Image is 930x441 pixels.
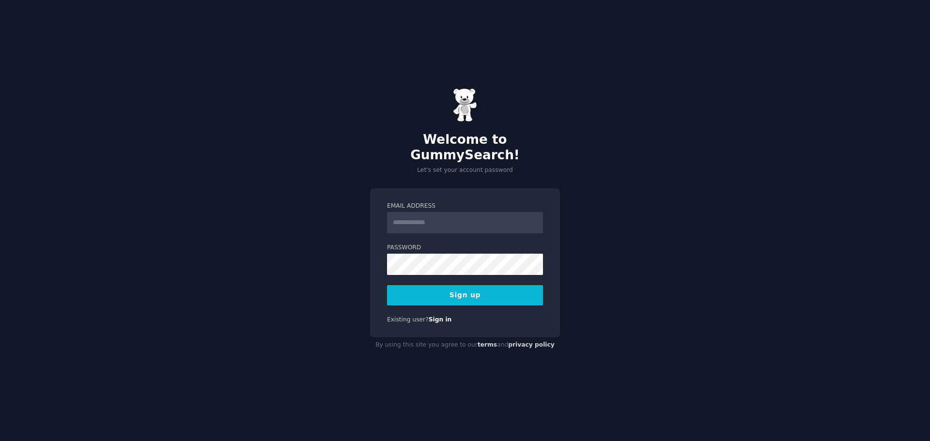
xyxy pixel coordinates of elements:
[478,341,497,348] a: terms
[370,132,560,163] h2: Welcome to GummySearch!
[387,316,429,323] span: Existing user?
[453,88,477,122] img: Gummy Bear
[387,243,543,252] label: Password
[387,285,543,305] button: Sign up
[387,202,543,211] label: Email Address
[508,341,555,348] a: privacy policy
[429,316,452,323] a: Sign in
[370,166,560,175] p: Let's set your account password
[370,337,560,353] div: By using this site you agree to our and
